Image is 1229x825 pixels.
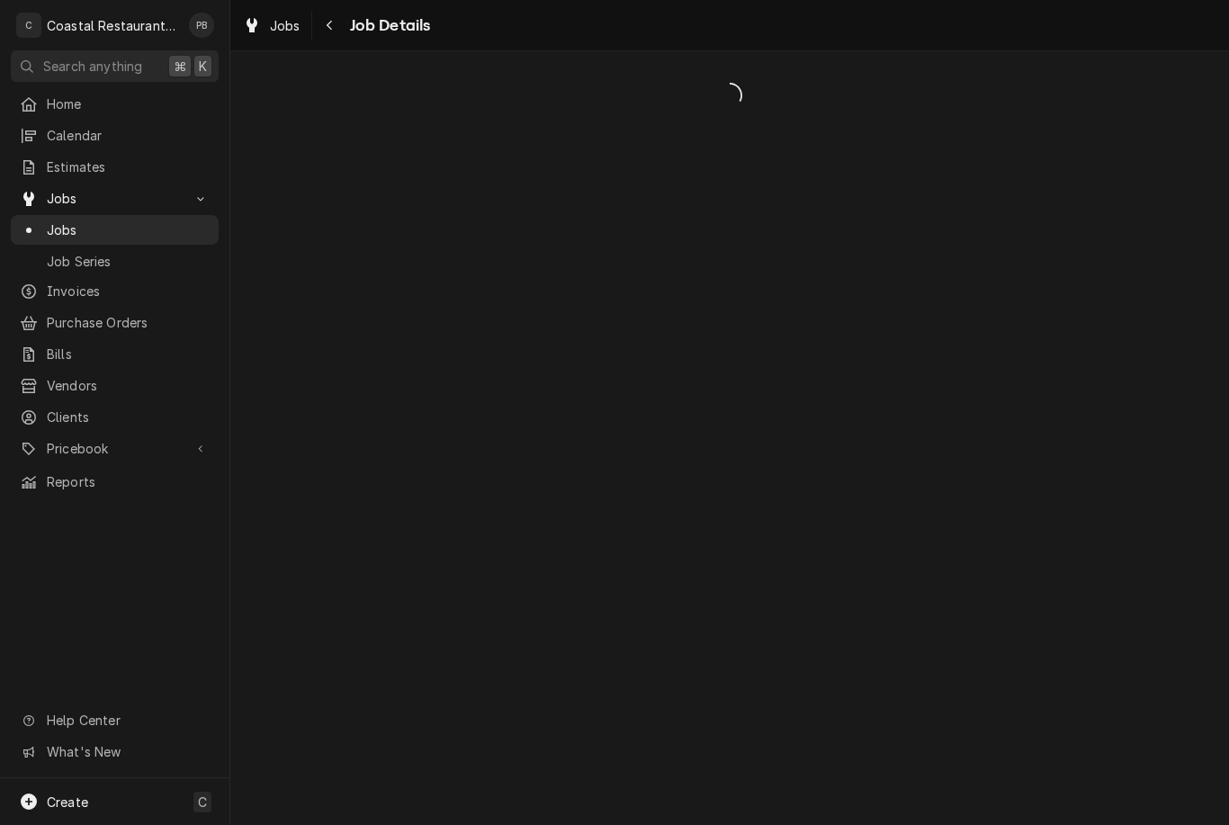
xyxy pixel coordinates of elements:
a: Go to Jobs [11,184,219,213]
button: Search anything⌘K [11,50,219,82]
span: Job Details [345,13,431,38]
a: Purchase Orders [11,308,219,337]
span: Clients [47,408,210,426]
span: Help Center [47,711,208,730]
a: Go to What's New [11,737,219,767]
div: PB [189,13,214,38]
a: Bills [11,339,219,369]
a: Job Series [11,247,219,276]
a: Home [11,89,219,119]
span: Jobs [270,16,301,35]
span: Jobs [47,189,183,208]
span: C [198,793,207,812]
span: What's New [47,742,208,761]
span: Jobs [47,220,210,239]
div: C [16,13,41,38]
span: Home [47,94,210,113]
a: Go to Help Center [11,705,219,735]
span: Purchase Orders [47,313,210,332]
span: Create [47,794,88,810]
a: Estimates [11,152,219,182]
a: Jobs [236,11,308,40]
span: Estimates [47,157,210,176]
span: Pricebook [47,439,183,458]
span: ⌘ [174,57,186,76]
div: Coastal Restaurant Repair [47,16,179,35]
span: Calendar [47,126,210,145]
span: K [199,57,207,76]
span: Invoices [47,282,210,300]
a: Jobs [11,215,219,245]
span: Loading... [230,76,1229,114]
a: Invoices [11,276,219,306]
div: Phill Blush's Avatar [189,13,214,38]
button: Navigate back [316,11,345,40]
span: Vendors [47,376,210,395]
a: Clients [11,402,219,432]
a: Vendors [11,371,219,400]
span: Job Series [47,252,210,271]
span: Bills [47,345,210,363]
a: Calendar [11,121,219,150]
a: Go to Pricebook [11,434,219,463]
span: Reports [47,472,210,491]
a: Reports [11,467,219,497]
span: Search anything [43,57,142,76]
